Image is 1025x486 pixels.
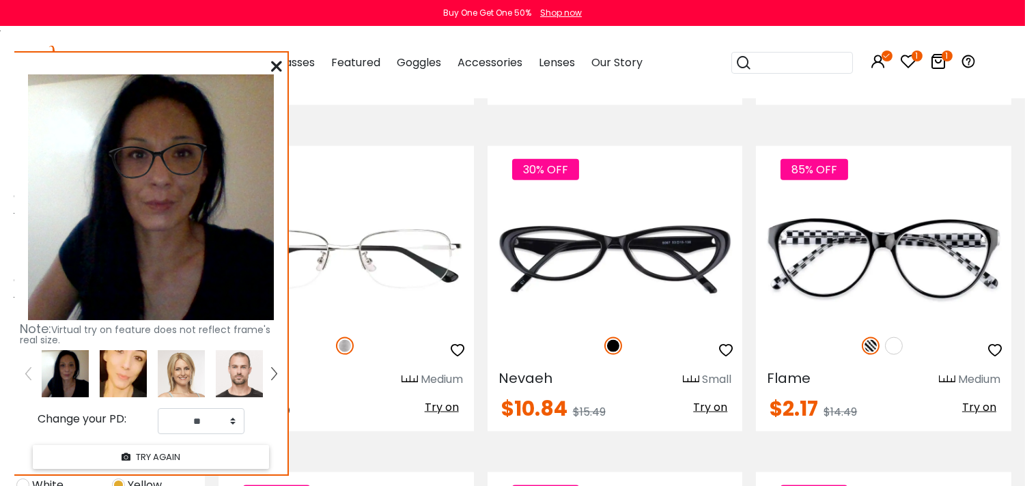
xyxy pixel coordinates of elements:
span: $2.17 [770,394,818,423]
img: Pattern [862,337,880,355]
a: 1 [901,56,917,72]
i: 1 [942,51,953,61]
img: Black [604,337,622,355]
button: Try on [689,399,731,416]
span: $15.49 [573,404,606,420]
img: size ruler [683,375,699,385]
span: Note: [20,320,51,337]
span: Nevaeh [499,369,552,388]
img: right.png [271,367,277,380]
button: Try on [958,399,1000,416]
img: White [885,337,903,355]
span: Flame [767,369,811,388]
span: $14.49 [824,404,857,420]
span: Goggles [397,55,441,70]
span: Virtual try on feature does not reflect frame's real size. [20,323,270,347]
button: TRY AGAIN [33,445,269,469]
div: Buy One Get One 50% [443,7,531,19]
img: left.png [25,367,31,380]
span: Try on [693,399,727,415]
span: Featured [331,55,380,70]
i: 1 [912,51,923,61]
span: $10.84 [501,394,567,423]
img: Silver Chief - Metal ,Adjust Nose Pads [219,195,474,323]
img: tryonModel7.png [158,350,205,397]
div: Change your PD: [13,414,151,434]
img: Pattern Flame - Plastic ,Universal Bridge Fit [756,195,1011,323]
img: original.png [102,131,213,191]
span: Try on [962,399,996,415]
a: 1 [931,56,947,72]
span: Accessories [458,55,522,70]
div: Shop now [540,7,582,19]
img: abbeglasses.com [48,46,160,80]
span: Lenses [539,55,575,70]
img: 310603.png [100,350,147,397]
a: Shop now [533,7,582,18]
span: 85% OFF [781,159,848,180]
div: Medium [958,371,1000,388]
img: size ruler [402,375,418,385]
img: wIGoAgAAAAZJREFUAwAblkfXb2vhBwAAAABJRU5ErkJggg== [28,74,274,320]
img: Silver [336,337,354,355]
img: tryonModel5.png [216,350,263,397]
button: Try on [421,399,463,416]
span: Our Story [591,55,643,70]
img: wIGoAgAAAAZJREFUAwAblkfXb2vhBwAAAABJRU5ErkJggg== [42,350,89,397]
div: Medium [421,371,463,388]
div: Small [702,371,731,388]
img: size ruler [939,375,955,385]
span: Try on [425,399,459,415]
img: Black Nevaeh - Acetate ,Universal Bridge Fit [488,195,743,323]
span: 30% OFF [512,159,579,180]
